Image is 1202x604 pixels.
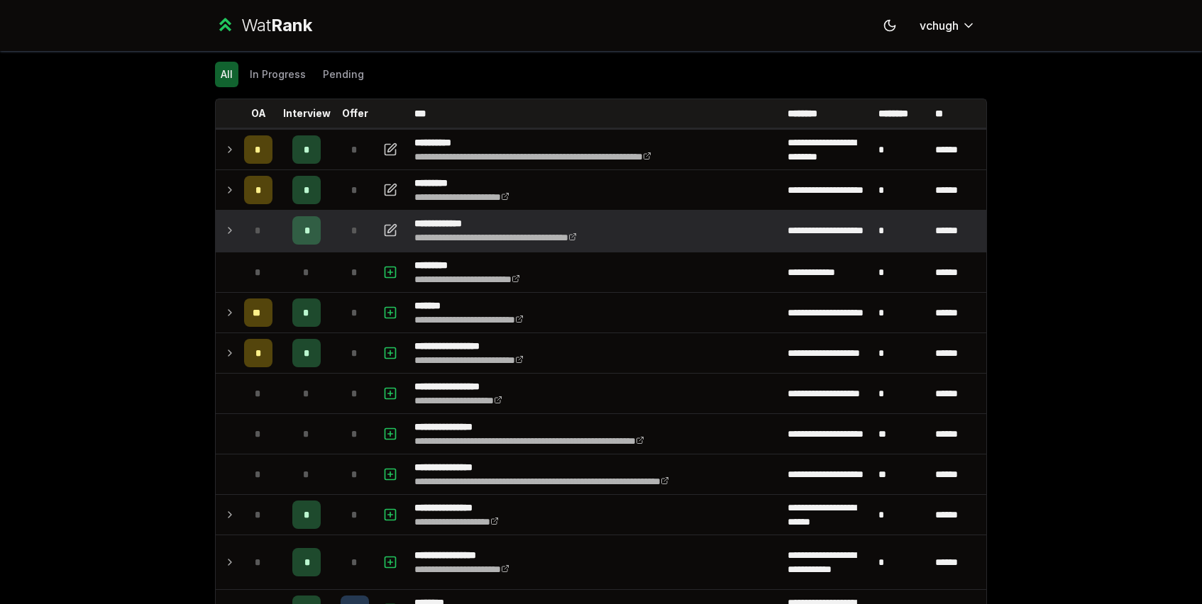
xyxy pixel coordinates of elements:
a: WatRank [215,14,312,37]
p: OA [251,106,266,121]
span: Rank [271,15,312,35]
button: vchugh [908,13,987,38]
button: In Progress [244,62,311,87]
div: Wat [241,14,312,37]
p: Interview [283,106,331,121]
button: All [215,62,238,87]
button: Pending [317,62,370,87]
p: Offer [342,106,368,121]
span: vchugh [920,17,959,34]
